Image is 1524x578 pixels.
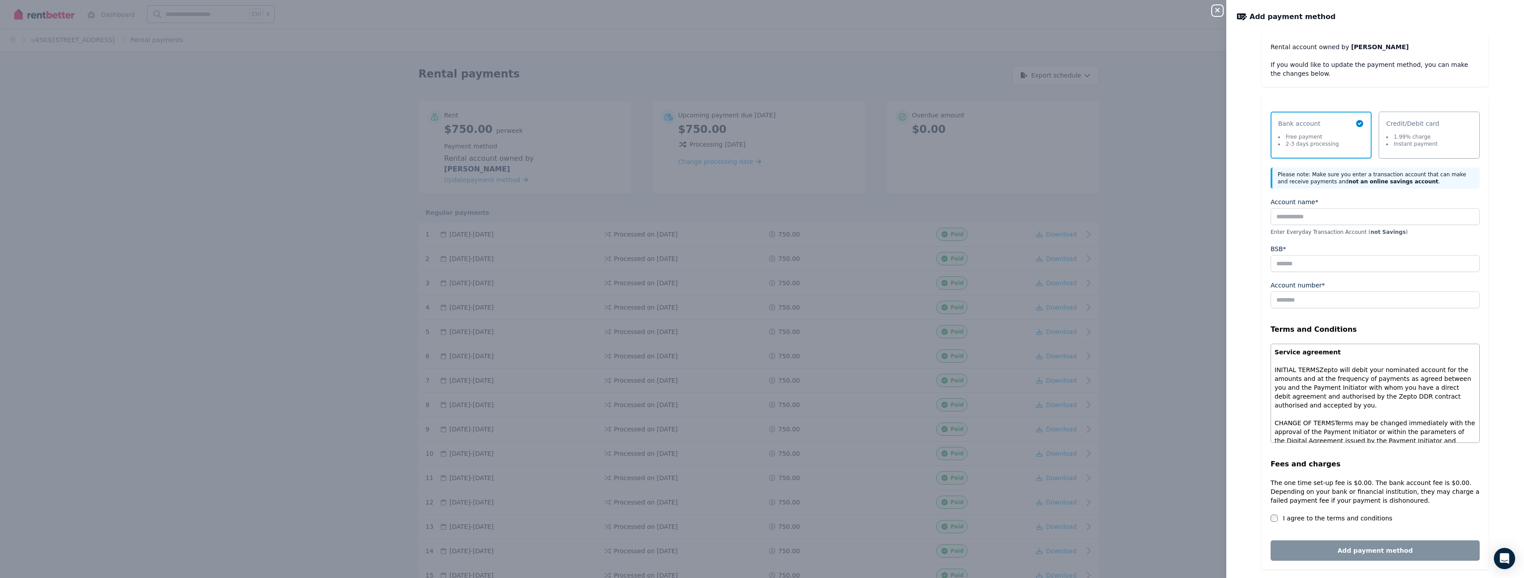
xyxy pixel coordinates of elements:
li: 1.99% charge [1386,133,1438,140]
b: not Savings [1370,229,1406,235]
p: Zepto will debit your nominated account for the amounts and at the frequency of payments as agree... [1275,365,1476,410]
label: Account number* [1271,281,1325,290]
label: I agree to the terms and conditions [1283,514,1392,523]
legend: Fees and charges [1271,459,1480,469]
p: Terms may be changed immediately with the approval of the Payment Initiator or within the paramet... [1275,419,1476,463]
p: If you would like to update the payment method, you can make the changes below. [1271,60,1480,78]
span: Credit/Debit card [1386,119,1439,128]
li: Free payment [1278,133,1339,140]
li: 2-3 days processing [1278,140,1339,147]
p: Enter Everyday Transaction Account ( ) [1271,229,1480,236]
p: The one time set-up fee is $0.00. The bank account fee is $0.00. Depending on your bank or financ... [1271,478,1480,505]
span: Bank account [1278,119,1339,128]
legend: Terms and Conditions [1271,324,1480,335]
div: Please note: Make sure you enter a transaction account that can make and receive payments and . [1271,167,1480,189]
li: Instant payment [1386,140,1438,147]
span: INITIAL TERMS [1275,366,1319,373]
span: Add payment method [1250,12,1336,22]
b: not an online savings account [1349,178,1438,185]
span: CHANGE OF TERMS [1275,419,1335,427]
p: Rental account owned by [1271,43,1480,51]
label: Account name* [1271,198,1318,206]
div: Open Intercom Messenger [1494,548,1515,569]
b: [PERSON_NAME] [1351,43,1409,50]
p: Service agreement [1275,348,1476,357]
